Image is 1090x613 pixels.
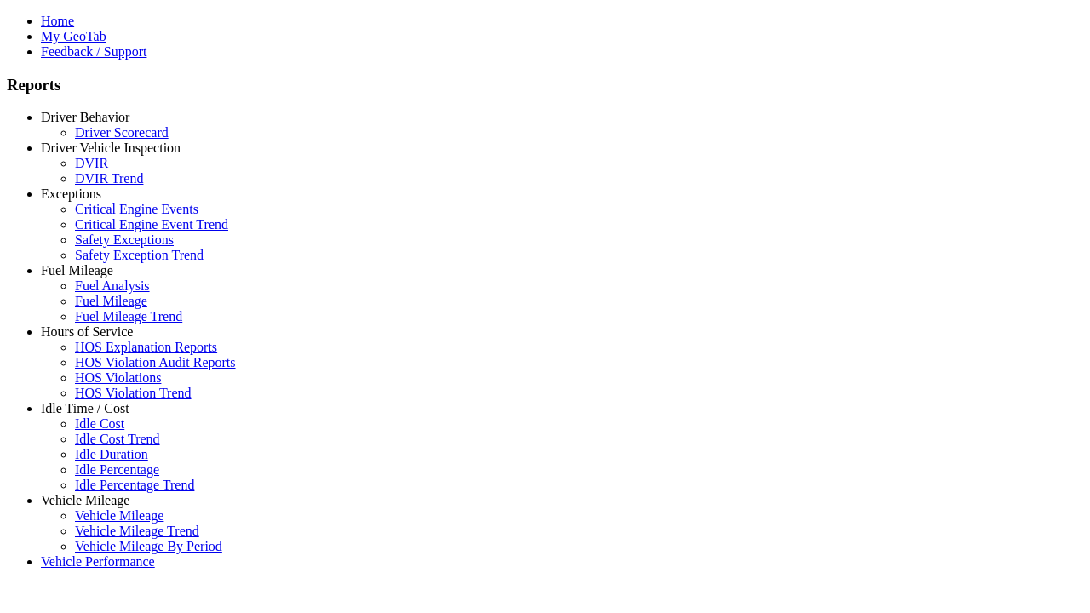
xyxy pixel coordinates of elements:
a: Fuel Mileage [75,294,147,308]
a: Home [41,14,74,28]
a: Vehicle Mileage [75,508,163,523]
a: Critical Engine Events [75,202,198,216]
a: Driver Behavior [41,110,129,124]
a: Fuel Mileage Trend [75,309,182,324]
a: Idle Time / Cost [41,401,129,415]
a: Safety Exception Trend [75,248,204,262]
a: Driver Scorecard [75,125,169,140]
a: Fuel Mileage [41,263,113,278]
a: Vehicle Performance [41,554,155,569]
a: Critical Engine Event Trend [75,217,228,232]
a: Idle Duration [75,447,148,461]
a: Exceptions [41,186,101,201]
a: HOS Violation Trend [75,386,192,400]
a: Vehicle Mileage Trend [75,524,199,538]
a: Safety Exceptions [75,232,174,247]
a: HOS Explanation Reports [75,340,217,354]
a: Vehicle Mileage [41,493,129,507]
a: HOS Violations [75,370,161,385]
a: Idle Cost [75,416,124,431]
a: Idle Cost Trend [75,432,160,446]
a: Feedback / Support [41,44,146,59]
a: My GeoTab [41,29,106,43]
a: Idle Percentage [75,462,159,477]
a: Driver Vehicle Inspection [41,140,181,155]
a: Hours of Service [41,324,133,339]
a: Fuel Analysis [75,278,150,293]
a: HOS Violation Audit Reports [75,355,236,370]
h3: Reports [7,76,1083,95]
a: Vehicle Mileage By Period [75,539,222,553]
a: DVIR Trend [75,171,143,186]
a: Idle Percentage Trend [75,478,194,492]
a: DVIR [75,156,108,170]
